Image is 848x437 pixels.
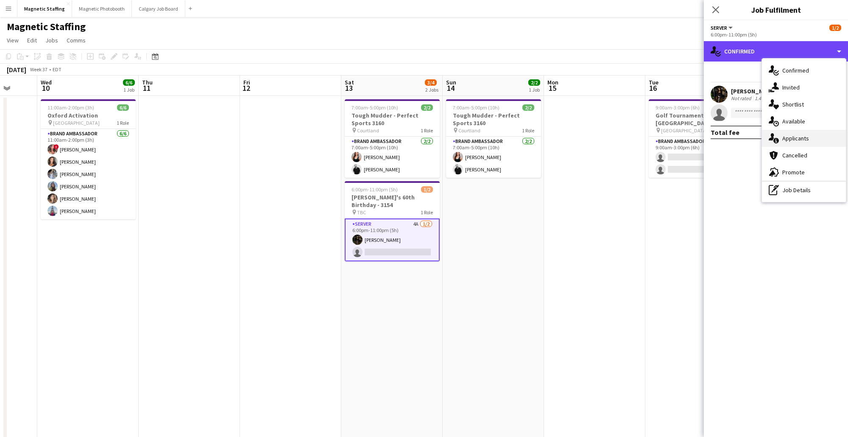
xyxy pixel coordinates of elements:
h3: Oxford Activation [41,112,136,119]
span: 1 Role [522,127,534,134]
div: Not rated [731,95,753,101]
span: 11 [141,83,153,93]
app-job-card: 7:00am-5:00pm (10h)2/2Tough Mudder - Perfect Sports 3160 Courtland1 RoleBrand Ambassador2/27:00am... [446,99,541,178]
span: 14 [445,83,456,93]
div: Applicants [762,130,846,147]
h3: Tough Mudder - Perfect Sports 3160 [446,112,541,127]
span: 7:00am-5:00pm (10h) [351,104,398,111]
div: Confirmed [704,41,848,62]
div: 2 Jobs [425,87,438,93]
span: Sat [345,78,354,86]
div: Promote [762,164,846,181]
div: 1.4km [753,95,770,101]
span: Edit [27,36,37,44]
app-card-role: Brand Ambassador2/27:00am-5:00pm (10h)[PERSON_NAME][PERSON_NAME] [345,137,440,178]
span: 13 [343,83,354,93]
a: Jobs [42,35,61,46]
span: Jobs [45,36,58,44]
span: Comms [67,36,86,44]
app-job-card: 9:00am-3:00pm (6h)0/2Golf Tournament - [GEOGRAPHIC_DATA] [GEOGRAPHIC_DATA]1 RoleBrand Ambassador1... [649,99,744,178]
span: View [7,36,19,44]
span: 16 [647,83,658,93]
span: Wed [41,78,52,86]
span: 6:00pm-11:00pm (5h) [351,186,398,193]
a: Edit [24,35,40,46]
span: Server [711,25,727,31]
span: Fri [243,78,250,86]
span: 1 Role [421,127,433,134]
div: [PERSON_NAME] [731,87,776,95]
button: Calgary Job Board [132,0,185,17]
h3: Golf Tournament - [GEOGRAPHIC_DATA] [649,112,744,127]
app-card-role: Brand Ambassador6/611:00am-2:00pm (3h)![PERSON_NAME][PERSON_NAME][PERSON_NAME][PERSON_NAME][PERSO... [41,129,136,219]
span: [GEOGRAPHIC_DATA] [53,120,100,126]
span: 7:00am-5:00pm (10h) [453,104,499,111]
span: 2/2 [522,104,534,111]
div: Shortlist [762,96,846,113]
span: Thu [142,78,153,86]
button: Magnetic Photobooth [72,0,132,17]
h1: Magnetic Staffing [7,20,86,33]
span: Sun [446,78,456,86]
span: 2/2 [421,104,433,111]
span: ! [54,144,59,149]
button: Magnetic Staffing [17,0,72,17]
span: Mon [547,78,558,86]
h3: Tough Mudder - Perfect Sports 3160 [345,112,440,127]
span: 1 Role [117,120,129,126]
div: Invited [762,79,846,96]
span: 11:00am-2:00pm (3h) [47,104,94,111]
span: Week 37 [28,66,49,73]
div: 1 Job [123,87,134,93]
div: 1 Job [529,87,540,93]
span: Courtland [357,127,379,134]
div: 6:00pm-11:00pm (5h) [711,31,841,38]
app-card-role: Brand Ambassador1A0/29:00am-3:00pm (6h) [649,137,744,178]
span: 15 [546,83,558,93]
div: EDT [53,66,61,73]
div: Confirmed [762,62,846,79]
app-job-card: 6:00pm-11:00pm (5h)1/2[PERSON_NAME]'s 60th Birthday - 3154 TBC1 RoleServer4A1/26:00pm-11:00pm (5h... [345,181,440,261]
div: [DATE] [7,65,26,74]
app-job-card: 11:00am-2:00pm (3h)6/6Oxford Activation [GEOGRAPHIC_DATA]1 RoleBrand Ambassador6/611:00am-2:00pm ... [41,99,136,219]
button: Server [711,25,734,31]
span: Tue [649,78,658,86]
app-card-role: Brand Ambassador2/27:00am-5:00pm (10h)[PERSON_NAME][PERSON_NAME] [446,137,541,178]
a: View [3,35,22,46]
app-card-role: Server4A1/26:00pm-11:00pm (5h)[PERSON_NAME] [345,218,440,261]
app-job-card: 7:00am-5:00pm (10h)2/2Tough Mudder - Perfect Sports 3160 Courtland1 RoleBrand Ambassador2/27:00am... [345,99,440,178]
span: [GEOGRAPHIC_DATA] [661,127,708,134]
h3: Job Fulfilment [704,4,848,15]
span: Courtland [458,127,480,134]
span: 1/2 [421,186,433,193]
span: 12 [242,83,250,93]
span: 1 Role [421,209,433,216]
span: TBC [357,209,366,216]
div: Job Details [762,182,846,199]
a: Comms [63,35,89,46]
span: 3/4 [425,79,437,86]
div: Available [762,113,846,130]
span: 6/6 [117,104,129,111]
div: Total fee [711,128,739,137]
span: 2/2 [528,79,540,86]
div: Cancelled [762,147,846,164]
span: 9:00am-3:00pm (6h) [656,104,700,111]
span: 6/6 [123,79,135,86]
span: 1/2 [829,25,841,31]
span: 10 [39,83,52,93]
h3: [PERSON_NAME]'s 60th Birthday - 3154 [345,193,440,209]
